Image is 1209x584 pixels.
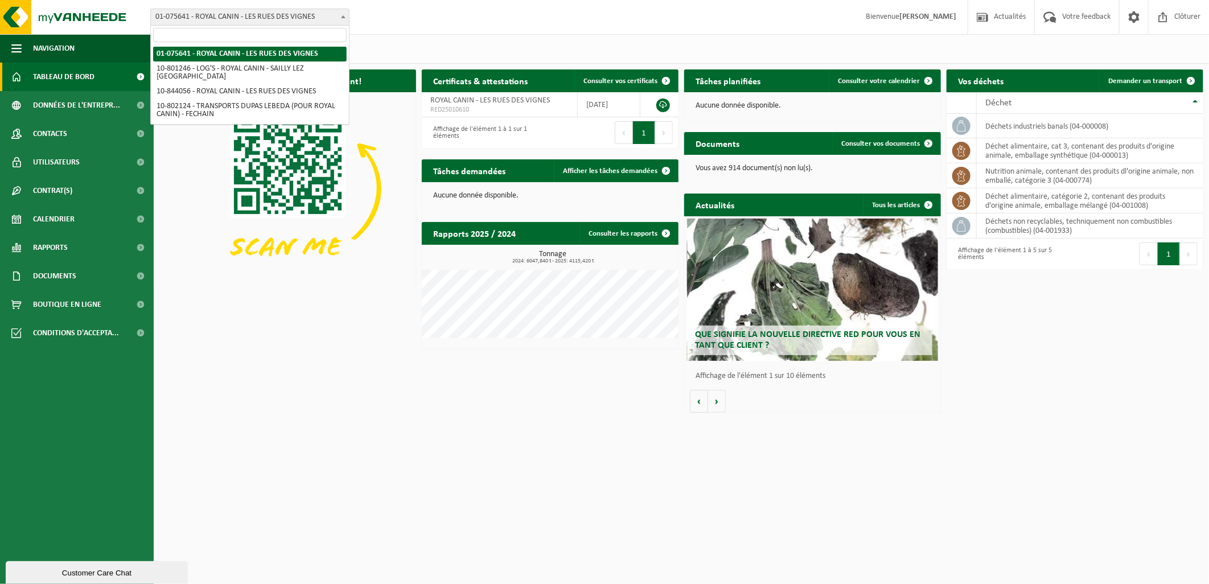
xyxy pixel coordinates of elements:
button: 1 [1158,242,1180,265]
h2: Vos déchets [947,69,1015,92]
span: Afficher les tâches demandées [563,167,657,175]
td: déchets industriels banals (04-000008) [977,114,1203,138]
span: Consulter vos documents [841,140,920,147]
h2: Documents [684,132,751,154]
button: Next [655,121,673,144]
span: Contrat(s) [33,176,72,205]
div: Affichage de l'élément 1 à 5 sur 5 éléments [952,241,1070,266]
span: Données de l'entrepr... [33,91,120,120]
li: 10-801246 - LOG'S - ROYAL CANIN - SAILLY LEZ [GEOGRAPHIC_DATA] [153,61,347,84]
td: déchet alimentaire, catégorie 2, contenant des produits d'origine animale, emballage mélangé (04-... [977,188,1203,213]
button: Next [1180,242,1198,265]
a: Que signifie la nouvelle directive RED pour vous en tant que client ? [687,219,939,361]
iframe: chat widget [6,559,190,584]
h3: Tonnage [427,250,678,264]
a: Consulter votre calendrier [829,69,940,92]
span: 01-075641 - ROYAL CANIN - LES RUES DES VIGNES [150,9,349,26]
span: ROYAL CANIN - LES RUES DES VIGNES [430,96,550,105]
span: Conditions d'accepta... [33,319,119,347]
span: Navigation [33,34,75,63]
li: 10-844056 - ROYAL CANIN - LES RUES DES VIGNES [153,84,347,99]
span: Utilisateurs [33,148,80,176]
p: Affichage de l'élément 1 sur 10 éléments [696,372,935,380]
td: nutrition animale, contenant des produits dl'origine animale, non emballé, catégorie 3 (04-000774) [977,163,1203,188]
button: Vorige [690,390,708,413]
h2: Certificats & attestations [422,69,539,92]
p: Aucune donnée disponible. [696,102,930,110]
span: Que signifie la nouvelle directive RED pour vous en tant que client ? [696,330,921,350]
span: Demander un transport [1108,77,1182,85]
span: Consulter votre calendrier [838,77,920,85]
span: Rapports [33,233,68,262]
li: 01-075641 - ROYAL CANIN - LES RUES DES VIGNES [153,47,347,61]
a: Demander un transport [1099,69,1202,92]
span: Calendrier [33,205,75,233]
td: déchet alimentaire, cat 3, contenant des produits d'origine animale, emballage synthétique (04-00... [977,138,1203,163]
span: 01-075641 - ROYAL CANIN - LES RUES DES VIGNES [151,9,349,25]
button: Previous [615,121,633,144]
span: Contacts [33,120,67,148]
a: Afficher les tâches demandées [554,159,677,182]
button: 1 [633,121,655,144]
div: Affichage de l'élément 1 à 1 sur 1 éléments [427,120,545,145]
button: Volgende [708,390,726,413]
span: Déchet [985,98,1011,108]
h2: Rapports 2025 / 2024 [422,222,527,244]
h2: Tâches planifiées [684,69,772,92]
td: déchets non recyclables, techniquement non combustibles (combustibles) (04-001933) [977,213,1203,238]
span: Consulter vos certificats [583,77,657,85]
span: Documents [33,262,76,290]
span: Tableau de bord [33,63,94,91]
h2: Tâches demandées [422,159,517,182]
a: Tous les articles [863,194,940,216]
a: Consulter vos certificats [574,69,677,92]
img: Download de VHEPlus App [159,92,416,285]
h2: Actualités [684,194,746,216]
a: Consulter vos documents [832,132,940,155]
span: 2024: 6047,840 t - 2025: 4115,420 t [427,258,678,264]
p: Vous avez 914 document(s) non lu(s). [696,164,930,172]
td: [DATE] [578,92,640,117]
span: Boutique en ligne [33,290,101,319]
a: Consulter les rapports [579,222,677,245]
span: RED25010610 [430,105,569,114]
li: 10-802124 - TRANSPORTS DUPAS LEBEDA (POUR ROYAL CANIN) - FECHAIN [153,99,347,122]
button: Previous [1140,242,1158,265]
strong: [PERSON_NAME] [899,13,956,21]
p: Aucune donnée disponible. [433,192,667,200]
